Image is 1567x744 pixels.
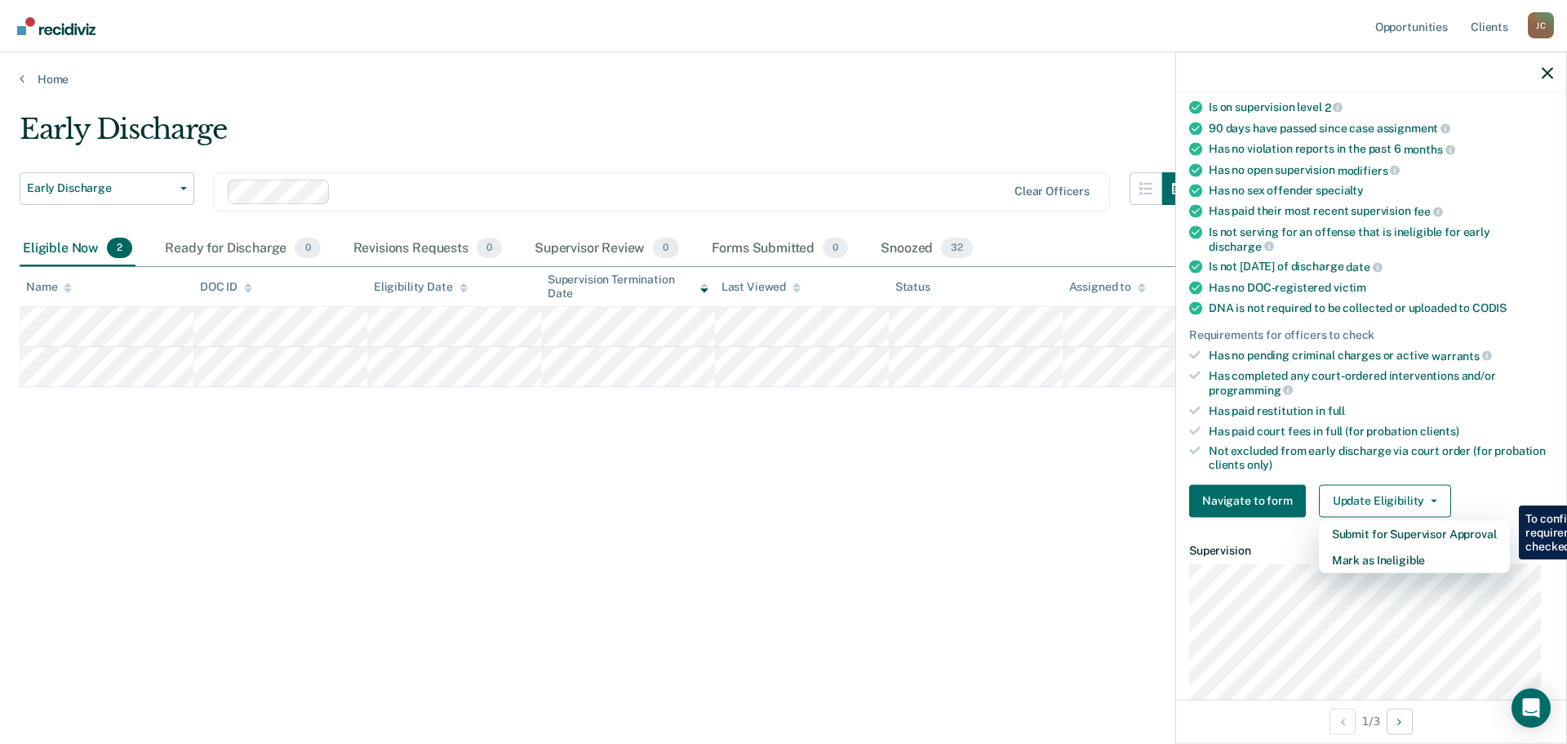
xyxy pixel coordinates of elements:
span: modifiers [1338,163,1401,176]
img: Recidiviz [17,17,95,35]
div: 1 / 3 [1176,699,1566,742]
div: DNA is not required to be collected or uploaded to [1209,301,1553,314]
div: Has completed any court-ordered interventions and/or [1209,369,1553,397]
a: Home [20,72,1547,87]
div: Snoozed [877,231,976,267]
div: Clear officers [1014,185,1090,198]
span: 0 [477,238,502,259]
span: clients) [1420,424,1459,437]
button: Submit for Supervisor Approval [1319,520,1510,546]
div: Is not [DATE] of discharge [1209,260,1553,274]
span: Early Discharge [27,181,174,195]
button: Profile dropdown button [1528,12,1554,38]
div: Forms Submitted [708,231,852,267]
div: Is not serving for an offense that is ineligible for early [1209,225,1553,252]
dt: Supervision [1189,543,1553,557]
div: Eligible Now [20,231,135,267]
span: 2 [1325,100,1343,114]
span: discharge [1209,239,1274,252]
div: Has paid court fees in full (for probation [1209,424,1553,438]
span: only) [1247,458,1272,471]
span: programming [1209,383,1293,396]
div: Requirements for officers to check [1189,327,1553,341]
div: Supervisor Review [531,231,682,267]
button: Update Eligibility [1319,484,1451,517]
button: Previous Opportunity [1330,708,1356,734]
div: Has no sex offender [1209,184,1553,198]
div: Not excluded from early discharge via court order (for probation clients [1209,444,1553,472]
button: Navigate to form [1189,484,1306,517]
div: Has no DOC-registered [1209,280,1553,294]
div: Has no violation reports in the past 6 [1209,142,1553,157]
span: warrants [1432,349,1492,362]
div: Name [26,280,72,294]
div: Last Viewed [721,280,801,294]
span: full [1328,403,1345,417]
span: months [1404,142,1455,155]
span: 2 [107,238,132,259]
span: 32 [941,238,973,259]
span: specialty [1316,184,1364,197]
div: Ready for Discharge [162,231,323,267]
button: Next Opportunity [1387,708,1413,734]
div: Supervision Termination Date [548,273,708,301]
button: Mark as Ineligible [1319,546,1510,572]
span: 0 [823,238,848,259]
div: Has no open supervision [1209,163,1553,177]
div: DOC ID [200,280,252,294]
span: assignment [1377,122,1450,135]
span: fee [1414,205,1443,218]
span: 0 [295,238,320,259]
span: date [1346,261,1382,274]
span: 0 [653,238,678,259]
span: CODIS [1472,301,1507,314]
div: Revisions Requests [350,231,505,267]
div: 90 days have passed since case [1209,121,1553,136]
div: Early Discharge [20,113,1195,159]
div: Open Intercom Messenger [1512,688,1551,728]
span: victim [1334,280,1366,293]
div: Has paid restitution in [1209,403,1553,417]
div: Eligibility Date [374,280,468,294]
div: J C [1528,12,1554,38]
div: Has no pending criminal charges or active [1209,348,1553,363]
div: Is on supervision level [1209,100,1553,114]
a: Navigate to form link [1189,484,1312,517]
div: Has paid their most recent supervision [1209,204,1553,219]
div: Status [895,280,930,294]
div: Assigned to [1069,280,1146,294]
